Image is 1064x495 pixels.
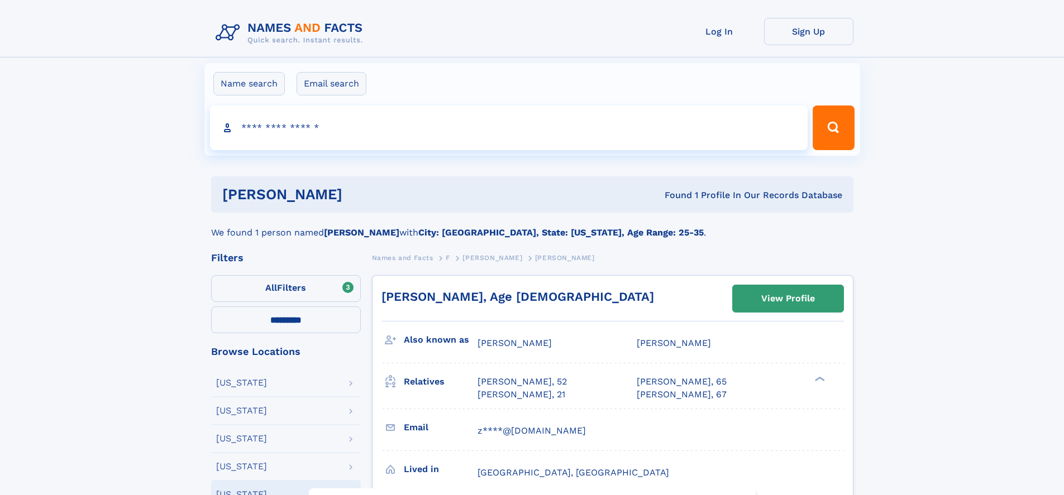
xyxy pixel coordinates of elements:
[418,227,704,238] b: City: [GEOGRAPHIC_DATA], State: [US_STATE], Age Range: 25-35
[478,376,567,388] a: [PERSON_NAME], 52
[637,338,711,348] span: [PERSON_NAME]
[637,388,727,401] a: [PERSON_NAME], 67
[213,72,285,95] label: Name search
[211,347,361,357] div: Browse Locations
[503,189,842,201] div: Found 1 Profile In Our Records Database
[265,282,277,293] span: All
[813,105,854,150] button: Search Button
[764,18,853,45] a: Sign Up
[404,418,478,437] h3: Email
[478,467,669,478] span: [GEOGRAPHIC_DATA], [GEOGRAPHIC_DATA]
[211,213,853,239] div: We found 1 person named with .
[404,330,478,349] h3: Also known as
[297,72,366,95] label: Email search
[404,460,478,479] h3: Lived in
[216,434,267,443] div: [US_STATE]
[324,227,399,238] b: [PERSON_NAME]
[462,254,522,262] span: [PERSON_NAME]
[637,376,727,388] a: [PERSON_NAME], 65
[733,285,843,312] a: View Profile
[211,253,361,263] div: Filters
[372,251,433,265] a: Names and Facts
[216,406,267,415] div: [US_STATE]
[478,388,565,401] a: [PERSON_NAME], 21
[404,372,478,391] h3: Relatives
[216,462,267,471] div: [US_STATE]
[761,286,815,311] div: View Profile
[812,376,826,383] div: ❯
[535,254,595,262] span: [PERSON_NAME]
[462,251,522,265] a: [PERSON_NAME]
[211,275,361,302] label: Filters
[446,254,450,262] span: F
[446,251,450,265] a: F
[675,18,764,45] a: Log In
[478,338,552,348] span: [PERSON_NAME]
[210,105,808,150] input: search input
[216,378,267,387] div: [US_STATE]
[222,188,504,201] h1: [PERSON_NAME]
[211,18,372,48] img: Logo Names and Facts
[381,290,654,304] a: [PERSON_NAME], Age [DEMOGRAPHIC_DATA]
